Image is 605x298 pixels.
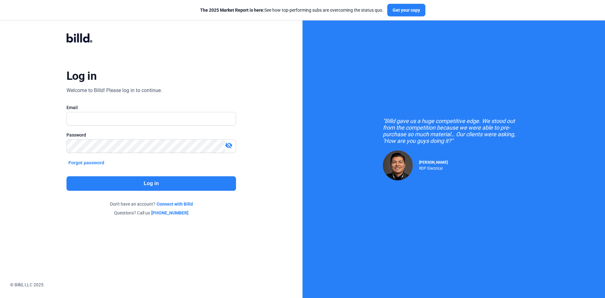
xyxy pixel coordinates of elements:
button: Log in [66,176,236,191]
div: Email [66,104,236,111]
a: [PHONE_NUMBER] [151,210,188,216]
a: Connect with Billd [157,201,193,207]
div: Welcome to Billd! Please log in to continue. [66,87,162,94]
div: Questions? Call us [66,210,236,216]
mat-icon: visibility_off [225,142,233,149]
div: RDP Electrical [419,165,448,171]
button: Get your copy [387,4,425,16]
div: Don't have an account? [66,201,236,207]
span: The 2025 Market Report is here: [200,8,264,13]
button: Forgot password [66,159,106,166]
img: Raul Pacheco [383,150,413,180]
div: Log in [66,69,96,83]
div: "Billd gave us a huge competitive edge. We stood out from the competition because we were able to... [383,118,525,144]
span: [PERSON_NAME] [419,160,448,165]
div: See how top-performing subs are overcoming the status quo. [200,7,383,13]
div: Password [66,132,236,138]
